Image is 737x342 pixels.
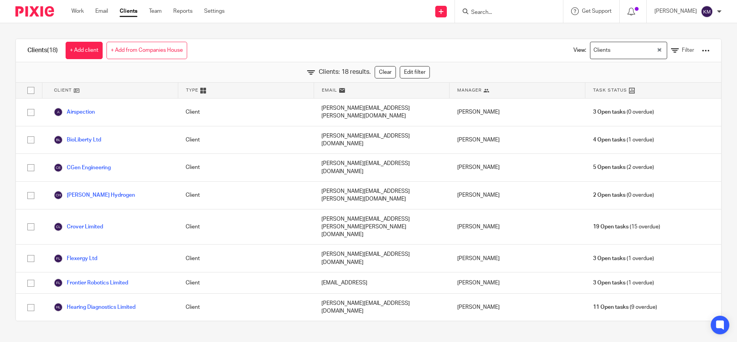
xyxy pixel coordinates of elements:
div: Client [178,294,314,321]
span: 5 Open tasks [593,163,625,171]
a: Crover Limited [54,222,103,231]
img: svg%3E [54,107,63,117]
img: svg%3E [54,135,63,145]
a: Airspection [54,107,95,117]
button: Clear Selected [658,48,661,54]
input: Search [470,9,540,16]
div: [PERSON_NAME] [450,245,585,272]
span: (15 overdue) [593,223,660,231]
a: + Add from Companies House [106,42,187,59]
span: (18) [47,47,58,53]
div: [PERSON_NAME][EMAIL_ADDRESS][DOMAIN_NAME] [314,126,450,154]
img: svg%3E [54,222,63,231]
a: Settings [204,7,225,15]
a: Clear [375,66,396,78]
span: 3 Open tasks [593,279,625,287]
span: Client [54,87,72,94]
a: [PERSON_NAME] Hydrogen [54,191,135,200]
div: [PERSON_NAME] [450,272,585,293]
div: [PERSON_NAME] [450,154,585,181]
input: Select all [24,83,38,98]
input: Search for option [613,44,656,57]
div: Client [178,209,314,245]
span: (0 overdue) [593,108,654,116]
div: [EMAIL_ADDRESS] [314,272,450,293]
span: Task Status [593,87,627,94]
span: Email [322,87,337,94]
div: [PERSON_NAME] [450,99,585,126]
img: Pixie [15,6,54,17]
a: + Add client [66,42,103,59]
div: [PERSON_NAME] [450,294,585,321]
div: [PERSON_NAME][EMAIL_ADDRESS][DOMAIN_NAME] [314,294,450,321]
img: svg%3E [54,254,63,263]
a: BioLiberty Ltd [54,135,101,145]
span: Type [186,87,198,94]
span: 3 Open tasks [593,255,625,262]
span: (1 overdue) [593,136,654,144]
a: Team [149,7,162,15]
a: Hearing Diagnostics Limited [54,303,135,312]
div: [PERSON_NAME][EMAIL_ADDRESS][PERSON_NAME][DOMAIN_NAME] [314,99,450,126]
p: [PERSON_NAME] [654,7,697,15]
a: Work [71,7,84,15]
img: svg%3E [54,278,63,288]
img: svg%3E [54,163,63,172]
div: Client [178,154,314,181]
div: Client [178,272,314,293]
span: (2 overdue) [593,163,654,171]
span: 4 Open tasks [593,136,625,144]
div: Client [178,126,314,154]
span: Manager [457,87,482,94]
img: svg%3E [54,191,63,200]
span: 3 Open tasks [593,108,625,116]
a: Frontier Robotics Limited [54,278,128,288]
a: Edit filter [400,66,430,78]
a: Email [95,7,108,15]
div: Client [178,182,314,209]
a: Reports [173,7,193,15]
span: (0 overdue) [593,191,654,199]
img: svg%3E [701,5,713,18]
span: Clients [592,44,612,57]
div: [PERSON_NAME] [450,126,585,154]
a: Clients [120,7,137,15]
span: (9 overdue) [593,303,657,311]
div: [PERSON_NAME] [450,209,585,245]
div: [PERSON_NAME][EMAIL_ADDRESS][PERSON_NAME][DOMAIN_NAME] [314,182,450,209]
a: Flexergy Ltd [54,254,97,263]
div: [PERSON_NAME][EMAIL_ADDRESS][DOMAIN_NAME] [314,245,450,272]
span: (1 overdue) [593,255,654,262]
div: [PERSON_NAME][EMAIL_ADDRESS][DOMAIN_NAME] [314,154,450,181]
div: Client [178,245,314,272]
a: CGen Engineering [54,163,111,172]
h1: Clients [27,46,58,54]
span: (1 overdue) [593,279,654,287]
div: [PERSON_NAME] [450,182,585,209]
span: 11 Open tasks [593,303,629,311]
img: svg%3E [54,303,63,312]
div: View: [562,39,710,62]
div: Client [178,99,314,126]
span: Filter [682,48,694,53]
div: [PERSON_NAME][EMAIL_ADDRESS][PERSON_NAME][PERSON_NAME][DOMAIN_NAME] [314,209,450,245]
span: Clients: 18 results. [319,68,371,77]
div: Search for option [590,42,667,59]
span: 19 Open tasks [593,223,629,231]
span: Get Support [582,9,612,14]
span: 2 Open tasks [593,191,625,199]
